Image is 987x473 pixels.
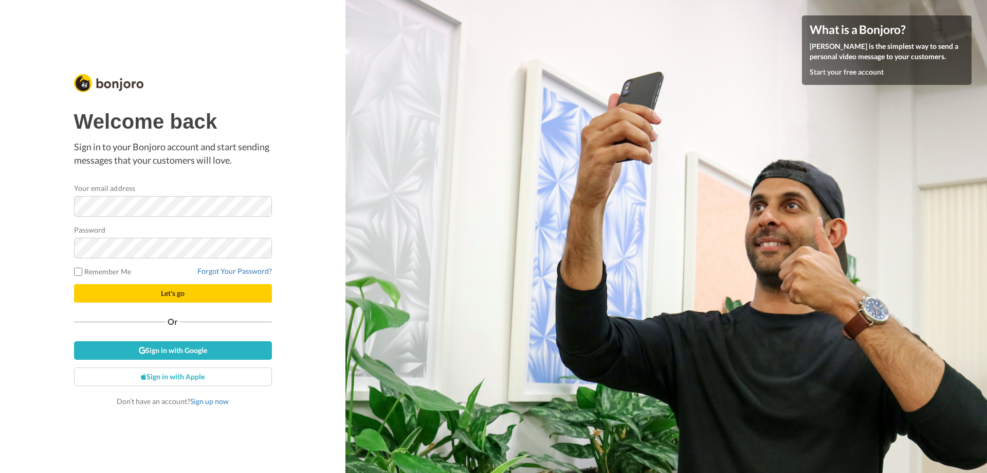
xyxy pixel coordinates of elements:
[810,41,964,62] p: [PERSON_NAME] is the simplest way to send a personal video message to your customers.
[74,266,132,277] label: Remember Me
[74,284,272,303] button: Let's go
[117,397,229,406] span: Don’t have an account?
[74,110,272,133] h1: Welcome back
[166,318,180,325] span: Or
[810,23,964,36] h4: What is a Bonjoro?
[197,267,272,275] a: Forgot Your Password?
[74,183,135,194] label: Your email address
[74,268,82,276] input: Remember Me
[161,289,185,297] span: Let's go
[74,224,106,235] label: Password
[74,367,272,386] a: Sign in with Apple
[810,67,884,76] a: Start your free account
[74,141,272,167] p: Sign in to your Bonjoro account and start sending messages that your customers will love.
[190,397,229,406] a: Sign up now
[74,341,272,360] a: Sign in with Google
